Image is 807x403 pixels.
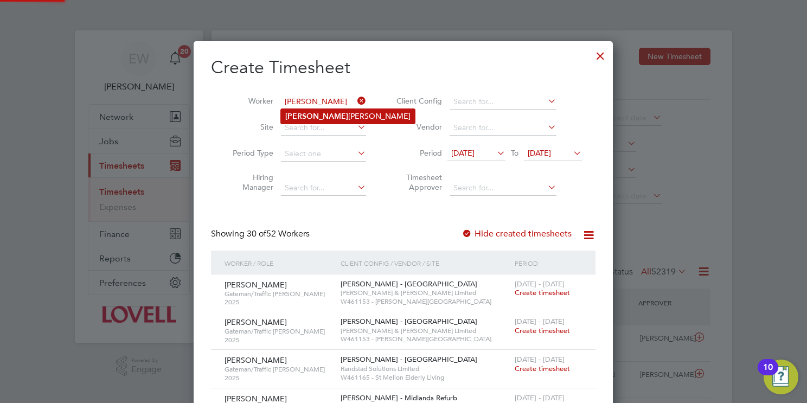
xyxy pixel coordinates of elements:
[247,228,266,239] span: 30 of
[462,228,572,239] label: Hide created timesheets
[515,326,570,335] span: Create timesheet
[341,373,509,382] span: W461165 - St Mellon Elderly Living
[341,279,477,289] span: [PERSON_NAME] - [GEOGRAPHIC_DATA]
[450,181,556,196] input: Search for...
[247,228,310,239] span: 52 Workers
[225,327,332,344] span: Gateman/Traffic [PERSON_NAME] 2025
[764,360,798,394] button: Open Resource Center, 10 new notifications
[285,112,348,121] b: [PERSON_NAME]
[225,96,273,106] label: Worker
[341,289,509,297] span: [PERSON_NAME] & [PERSON_NAME] Limited
[515,393,565,402] span: [DATE] - [DATE]
[515,355,565,364] span: [DATE] - [DATE]
[341,393,457,402] span: [PERSON_NAME] - Midlands Refurb
[450,94,556,110] input: Search for...
[281,181,366,196] input: Search for...
[225,280,287,290] span: [PERSON_NAME]
[225,148,273,158] label: Period Type
[211,56,595,79] h2: Create Timesheet
[225,365,332,382] span: Gateman/Traffic [PERSON_NAME] 2025
[225,290,332,306] span: Gateman/Traffic [PERSON_NAME] 2025
[515,317,565,326] span: [DATE] - [DATE]
[225,172,273,192] label: Hiring Manager
[338,251,512,276] div: Client Config / Vendor / Site
[281,109,415,124] li: [PERSON_NAME]
[451,148,475,158] span: [DATE]
[393,172,442,192] label: Timesheet Approver
[393,96,442,106] label: Client Config
[515,288,570,297] span: Create timesheet
[341,327,509,335] span: [PERSON_NAME] & [PERSON_NAME] Limited
[341,335,509,343] span: W461153 - [PERSON_NAME][GEOGRAPHIC_DATA]
[281,94,366,110] input: Search for...
[393,122,442,132] label: Vendor
[225,317,287,327] span: [PERSON_NAME]
[515,279,565,289] span: [DATE] - [DATE]
[528,148,551,158] span: [DATE]
[508,146,522,160] span: To
[341,297,509,306] span: W461153 - [PERSON_NAME][GEOGRAPHIC_DATA]
[393,148,442,158] label: Period
[450,120,556,136] input: Search for...
[222,251,338,276] div: Worker / Role
[281,120,366,136] input: Search for...
[341,355,477,364] span: [PERSON_NAME] - [GEOGRAPHIC_DATA]
[211,228,312,240] div: Showing
[512,251,585,276] div: Period
[515,364,570,373] span: Create timesheet
[763,367,773,381] div: 10
[341,317,477,326] span: [PERSON_NAME] - [GEOGRAPHIC_DATA]
[281,146,366,162] input: Select one
[225,122,273,132] label: Site
[225,355,287,365] span: [PERSON_NAME]
[341,364,509,373] span: Randstad Solutions Limited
